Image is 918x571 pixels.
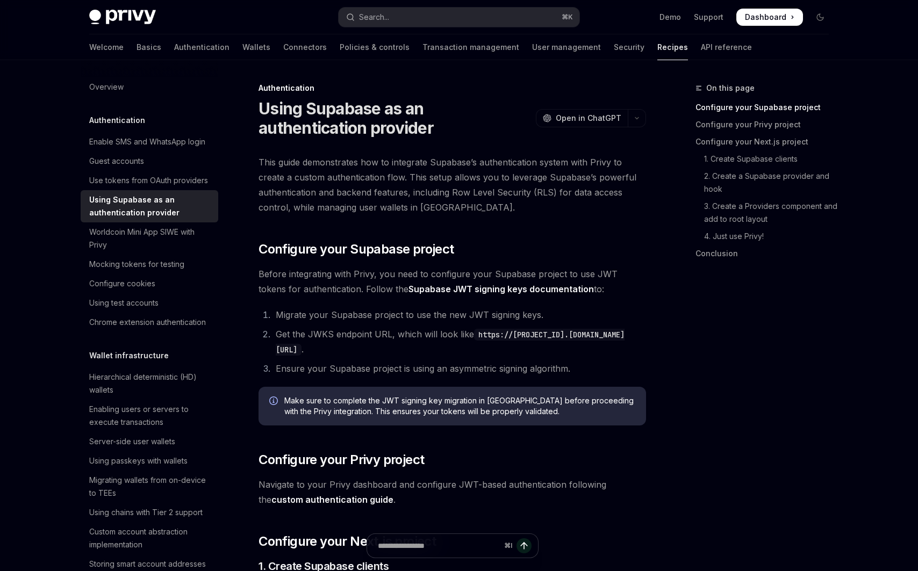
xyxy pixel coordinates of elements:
div: Mocking tokens for testing [89,258,184,271]
a: Supabase JWT signing keys documentation [408,284,594,295]
a: custom authentication guide [271,494,393,505]
span: Configure your Privy project [259,451,424,468]
button: Open search [339,8,579,27]
a: Configure your Supabase project [695,99,837,116]
a: Use tokens from OAuth providers [81,171,218,190]
a: API reference [701,34,752,60]
span: Make sure to complete the JWT signing key migration in [GEOGRAPHIC_DATA] before proceeding with t... [284,395,635,417]
li: Get the JWKS endpoint URL, which will look like . [272,327,646,357]
h5: Authentication [89,114,145,127]
a: 1. Create Supabase clients [695,150,837,168]
a: 2. Create a Supabase provider and hook [695,168,837,198]
a: 4. Just use Privy! [695,228,837,245]
button: Open in ChatGPT [536,109,628,127]
div: Using Supabase as an authentication provider [89,193,212,219]
span: Open in ChatGPT [556,113,621,124]
a: Using passkeys with wallets [81,451,218,471]
a: Policies & controls [340,34,410,60]
a: Mocking tokens for testing [81,255,218,274]
img: dark logo [89,10,156,25]
div: Storing smart account addresses [89,558,206,570]
a: Authentication [174,34,230,60]
a: Conclusion [695,245,837,262]
a: Dashboard [736,9,803,26]
a: Custom account abstraction implementation [81,522,218,554]
a: Using Supabase as an authentication provider [81,190,218,222]
span: Before integrating with Privy, you need to configure your Supabase project to use JWT tokens for ... [259,266,646,297]
a: Enable SMS and WhatsApp login [81,132,218,151]
a: Migrating wallets from on-device to TEEs [81,471,218,503]
div: Using chains with Tier 2 support [89,506,203,519]
li: Ensure your Supabase project is using an asymmetric signing algorithm. [272,361,646,376]
div: Guest accounts [89,155,144,168]
a: Transaction management [422,34,519,60]
a: 3. Create a Providers component and add to root layout [695,198,837,228]
a: Demo [659,12,681,23]
a: Basics [137,34,161,60]
a: Recipes [657,34,688,60]
a: Worldcoin Mini App SIWE with Privy [81,222,218,255]
a: Configure cookies [81,274,218,293]
div: Enable SMS and WhatsApp login [89,135,205,148]
a: Server-side user wallets [81,432,218,451]
span: This guide demonstrates how to integrate Supabase’s authentication system with Privy to create a ... [259,155,646,215]
a: Overview [81,77,218,97]
span: Configure your Supabase project [259,241,454,258]
span: Dashboard [745,12,786,23]
a: User management [532,34,601,60]
h1: Using Supabase as an authentication provider [259,99,532,138]
div: Hierarchical deterministic (HD) wallets [89,371,212,396]
span: ⌘ K [562,13,573,21]
a: Configure your Privy project [695,116,837,133]
div: Use tokens from OAuth providers [89,174,208,187]
div: Using test accounts [89,297,159,309]
a: Configure your Next.js project [695,133,837,150]
div: Worldcoin Mini App SIWE with Privy [89,226,212,251]
a: Chrome extension authentication [81,313,218,332]
button: Send message [517,538,532,553]
div: Authentication [259,83,646,93]
a: Enabling users or servers to execute transactions [81,400,218,432]
a: Guest accounts [81,151,218,171]
a: Welcome [89,34,124,60]
span: On this page [706,82,755,95]
div: Server-side user wallets [89,435,175,448]
a: Using test accounts [81,293,218,313]
input: Ask a question... [378,534,500,558]
a: Support [694,12,723,23]
a: Hierarchical deterministic (HD) wallets [81,367,218,400]
div: Custom account abstraction implementation [89,525,212,551]
div: Migrating wallets from on-device to TEEs [89,474,212,500]
svg: Info [269,396,280,407]
h5: Wallet infrastructure [89,349,169,362]
a: Security [614,34,644,60]
div: Chrome extension authentication [89,316,206,329]
div: Search... [359,11,389,24]
a: Using chains with Tier 2 support [81,503,218,522]
a: Connectors [283,34,327,60]
div: Overview [89,81,124,93]
span: Navigate to your Privy dashboard and configure JWT-based authentication following the . [259,477,646,507]
div: Enabling users or servers to execute transactions [89,403,212,429]
div: Configure cookies [89,277,155,290]
li: Migrate your Supabase project to use the new JWT signing keys. [272,307,646,322]
div: Using passkeys with wallets [89,454,188,467]
button: Toggle dark mode [812,9,829,26]
a: Wallets [242,34,270,60]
